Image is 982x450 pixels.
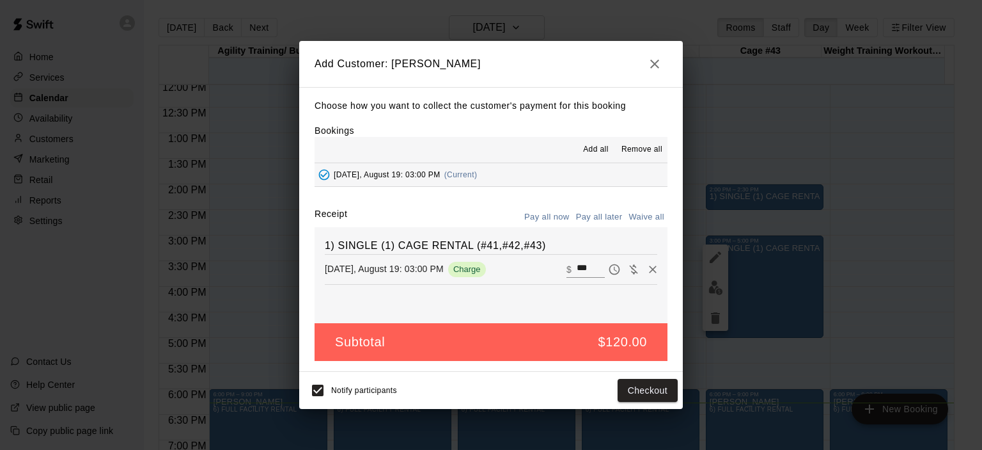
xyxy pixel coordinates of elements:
[331,386,397,395] span: Notify participants
[521,207,573,227] button: Pay all now
[315,165,334,184] button: Added - Collect Payment
[334,170,440,179] span: [DATE], August 19: 03:00 PM
[315,125,354,136] label: Bookings
[625,207,667,227] button: Waive all
[621,143,662,156] span: Remove all
[315,207,347,227] label: Receipt
[598,333,648,351] h5: $120.00
[616,140,667,160] button: Remove all
[325,262,444,275] p: [DATE], August 19: 03:00 PM
[335,333,385,351] h5: Subtotal
[444,170,478,179] span: (Current)
[624,263,643,274] span: Waive payment
[583,143,609,156] span: Add all
[573,207,626,227] button: Pay all later
[315,98,667,114] p: Choose how you want to collect the customer's payment for this booking
[618,379,678,403] button: Checkout
[448,264,486,274] span: Charge
[299,41,683,87] h2: Add Customer: [PERSON_NAME]
[566,263,572,276] p: $
[575,140,616,160] button: Add all
[605,263,624,274] span: Pay later
[315,163,667,187] button: Added - Collect Payment[DATE], August 19: 03:00 PM(Current)
[325,237,657,254] h6: 1) SINGLE (1) CAGE RENTAL (#41,#42,#43)
[643,260,662,279] button: Remove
